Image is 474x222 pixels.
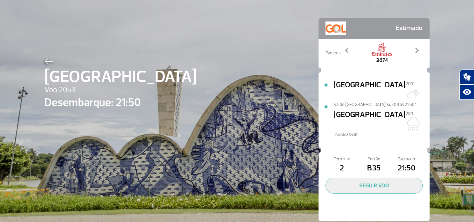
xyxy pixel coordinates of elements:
[333,79,406,101] span: [GEOGRAPHIC_DATA]
[358,156,390,162] span: Portão
[459,85,474,100] button: Abrir recursos assistivos.
[406,117,420,131] img: Nublado
[406,87,420,101] img: Muitas nuvens
[459,69,474,85] button: Abrir tradutor de língua de sinais.
[333,131,430,138] span: *Horáro local
[325,156,358,162] span: Terminal
[390,156,423,162] span: Estimado
[44,94,197,111] span: Desembarque: 21:50
[406,81,415,87] span: 20°C
[333,109,406,131] span: [GEOGRAPHIC_DATA]
[325,178,423,194] button: SEGUIR VOO
[333,101,430,106] span: Sai de [GEOGRAPHIC_DATA] Su/09 às 21:50*
[372,56,392,64] span: 3674
[459,69,474,100] div: Plugin de acessibilidade da Hand Talk.
[358,162,390,174] span: B35
[44,84,197,96] span: Voo 2053
[325,162,358,174] span: 2
[396,21,423,35] span: Estimado
[44,64,197,89] span: [GEOGRAPHIC_DATA]
[325,50,341,56] span: Parceria:
[406,111,415,116] span: 28°C
[390,162,423,174] span: 21:50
